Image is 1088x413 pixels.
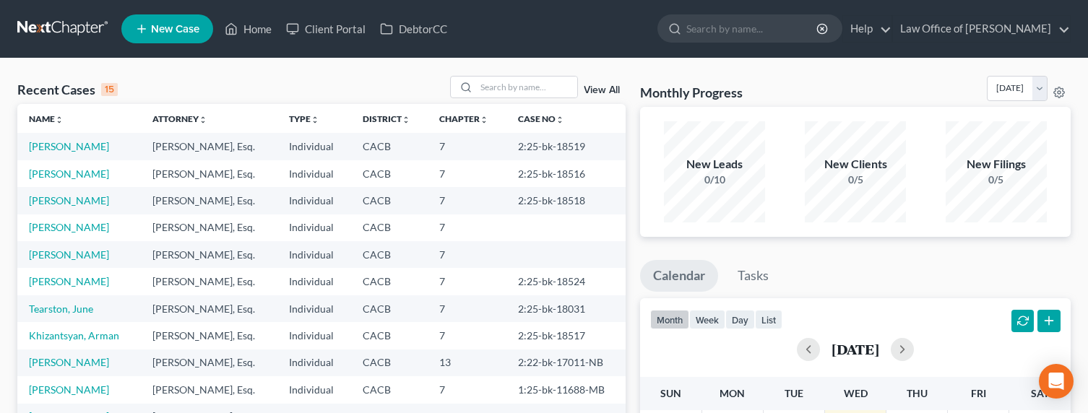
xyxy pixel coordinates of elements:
[843,16,891,42] a: Help
[279,16,373,42] a: Client Portal
[141,133,277,160] td: [PERSON_NAME], Esq.
[476,77,577,97] input: Search by name...
[29,383,109,396] a: [PERSON_NAME]
[351,376,428,403] td: CACB
[29,221,109,233] a: [PERSON_NAME]
[506,160,626,187] td: 2:25-bk-18516
[29,113,64,124] a: Nameunfold_more
[141,160,277,187] td: [PERSON_NAME], Esq.
[277,268,351,295] td: Individual
[277,376,351,403] td: Individual
[584,85,620,95] a: View All
[1039,364,1074,399] div: Open Intercom Messenger
[660,387,681,399] span: Sun
[480,116,488,124] i: unfold_more
[428,268,506,295] td: 7
[29,356,109,368] a: [PERSON_NAME]
[141,214,277,241] td: [PERSON_NAME], Esq.
[55,116,64,124] i: unfold_more
[29,168,109,180] a: [PERSON_NAME]
[141,241,277,268] td: [PERSON_NAME], Esq.
[29,329,119,342] a: Khizantsyan, Arman
[640,84,743,101] h3: Monthly Progress
[141,268,277,295] td: [PERSON_NAME], Esq.
[805,173,906,187] div: 0/5
[946,156,1047,173] div: New Filings
[805,156,906,173] div: New Clients
[506,268,626,295] td: 2:25-bk-18524
[217,16,279,42] a: Home
[686,15,819,42] input: Search by name...
[506,295,626,322] td: 2:25-bk-18031
[289,113,319,124] a: Typeunfold_more
[351,322,428,349] td: CACB
[29,275,109,287] a: [PERSON_NAME]
[518,113,564,124] a: Case Nounfold_more
[199,116,207,124] i: unfold_more
[141,322,277,349] td: [PERSON_NAME], Esq.
[277,187,351,214] td: Individual
[277,322,351,349] td: Individual
[351,268,428,295] td: CACB
[664,156,765,173] div: New Leads
[506,133,626,160] td: 2:25-bk-18519
[141,376,277,403] td: [PERSON_NAME], Esq.
[506,322,626,349] td: 2:25-bk-18517
[755,310,782,329] button: list
[650,310,689,329] button: month
[351,133,428,160] td: CACB
[141,295,277,322] td: [PERSON_NAME], Esq.
[101,83,118,96] div: 15
[277,349,351,376] td: Individual
[141,187,277,214] td: [PERSON_NAME], Esq.
[277,133,351,160] td: Individual
[351,187,428,214] td: CACB
[428,214,506,241] td: 7
[907,387,928,399] span: Thu
[351,349,428,376] td: CACB
[785,387,803,399] span: Tue
[893,16,1070,42] a: Law Office of [PERSON_NAME]
[351,295,428,322] td: CACB
[556,116,564,124] i: unfold_more
[439,113,488,124] a: Chapterunfold_more
[971,387,986,399] span: Fri
[151,24,199,35] span: New Case
[428,295,506,322] td: 7
[1031,387,1049,399] span: Sat
[277,241,351,268] td: Individual
[844,387,868,399] span: Wed
[946,173,1047,187] div: 0/5
[428,376,506,403] td: 7
[277,214,351,241] td: Individual
[428,160,506,187] td: 7
[152,113,207,124] a: Attorneyunfold_more
[689,310,725,329] button: week
[725,260,782,292] a: Tasks
[363,113,410,124] a: Districtunfold_more
[29,303,93,315] a: Tearston, June
[351,160,428,187] td: CACB
[506,376,626,403] td: 1:25-bk-11688-MB
[725,310,755,329] button: day
[351,214,428,241] td: CACB
[640,260,718,292] a: Calendar
[277,160,351,187] td: Individual
[506,349,626,376] td: 2:22-bk-17011-NB
[664,173,765,187] div: 0/10
[29,248,109,261] a: [PERSON_NAME]
[428,133,506,160] td: 7
[29,194,109,206] a: [PERSON_NAME]
[351,241,428,268] td: CACB
[428,241,506,268] td: 7
[428,349,506,376] td: 13
[141,349,277,376] td: [PERSON_NAME], Esq.
[506,187,626,214] td: 2:25-bk-18518
[29,140,109,152] a: [PERSON_NAME]
[428,187,506,214] td: 7
[402,116,410,124] i: unfold_more
[277,295,351,322] td: Individual
[832,342,879,357] h2: [DATE]
[428,322,506,349] td: 7
[720,387,745,399] span: Mon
